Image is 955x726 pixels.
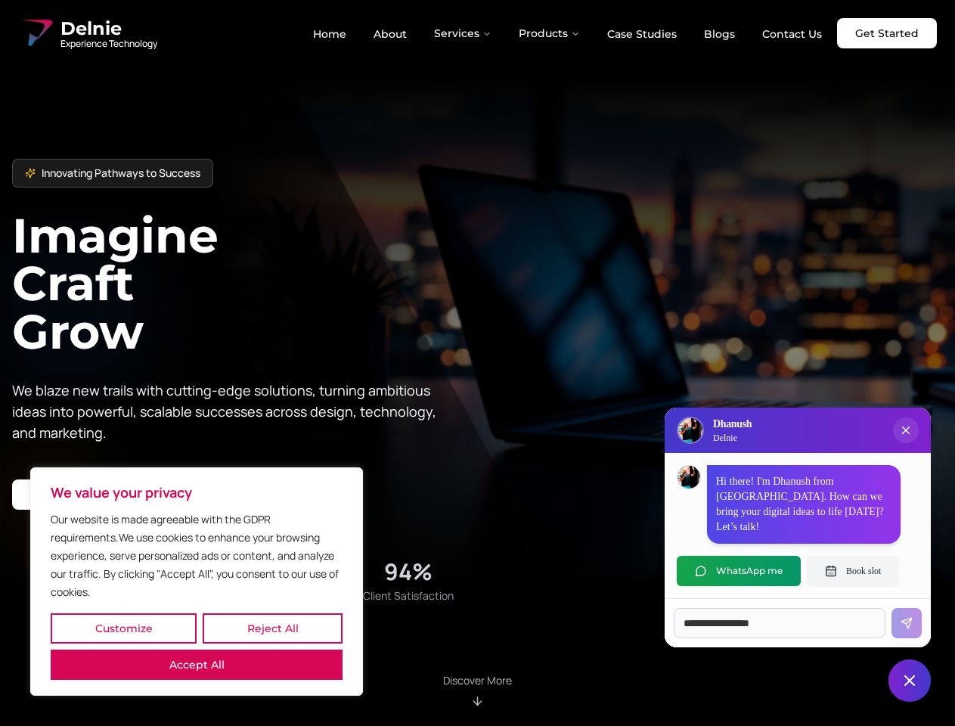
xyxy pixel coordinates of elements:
[51,613,197,644] button: Customize
[893,417,919,443] button: Close chat popup
[888,659,931,702] button: Close chat
[51,510,343,601] p: Our website is made agreeable with the GDPR requirements.We use cookies to enhance your browsing ...
[60,38,157,50] span: Experience Technology
[301,18,834,48] nav: Main
[807,556,899,586] button: Book slot
[837,18,937,48] a: Get Started
[51,483,343,501] p: We value your privacy
[12,479,185,510] a: Start your project with us
[12,380,448,443] p: We blaze new trails with cutting-edge solutions, turning ambitious ideas into powerful, scalable ...
[203,613,343,644] button: Reject All
[677,466,700,489] img: Dhanush
[507,18,592,48] button: Products
[713,432,752,444] p: Delnie
[60,17,157,41] span: Delnie
[12,212,478,355] h1: Imagine Craft Grow
[18,15,54,51] img: Delnie Logo
[677,556,801,586] button: WhatsApp me
[301,21,358,47] a: Home
[443,673,512,688] p: Discover More
[678,418,702,442] img: Delnie Logo
[716,474,891,535] p: Hi there! I'm Dhanush from [GEOGRAPHIC_DATA]. How can we bring your digital ideas to life [DATE]?...
[713,417,752,432] h3: Dhanush
[51,650,343,680] button: Accept All
[384,558,433,585] div: 94%
[18,15,157,51] a: Delnie Logo Full
[692,21,747,47] a: Blogs
[361,21,419,47] a: About
[595,21,689,47] a: Case Studies
[750,21,834,47] a: Contact Us
[422,18,504,48] button: Services
[443,673,512,708] div: Scroll to About section
[42,166,200,181] span: Innovating Pathways to Success
[363,588,454,603] span: Client Satisfaction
